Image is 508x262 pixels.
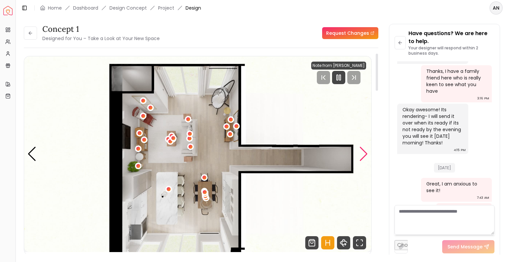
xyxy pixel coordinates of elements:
span: Design [186,5,201,11]
a: Project [158,5,174,11]
div: 3:16 PM [477,95,489,102]
span: [DATE] [434,163,455,173]
nav: breadcrumb [40,5,201,11]
li: Design Concept [109,5,147,11]
div: Carousel [24,56,371,252]
p: Your designer will respond within 2 business days. [408,45,494,56]
div: Thanks, I have a family friend here who is really keen to see what you have [426,68,486,94]
h3: concept 1 [42,24,160,34]
svg: Fullscreen [353,236,366,249]
div: Note from [PERSON_NAME] [311,62,366,70]
div: Okay awesome! Its rendering- I will send it over when its ready if its not ready by the evening y... [402,106,462,146]
svg: Hotspots Toggle [321,236,334,249]
a: Dashboard [73,5,98,11]
button: AN [489,1,503,15]
div: 6 / 6 [24,56,371,252]
a: Home [48,5,62,11]
p: Have questions? We are here to help. [408,29,494,45]
img: Design Render 6 [24,56,371,252]
div: 7:43 AM [477,194,489,201]
div: Great, I am anxious to see it! [426,181,486,194]
small: Designed for You – Take a Look at Your New Space [42,35,160,42]
span: AN [490,2,502,14]
img: Spacejoy Logo [3,6,13,15]
a: Request Changes [322,27,378,39]
svg: 360 View [337,236,350,249]
svg: Shop Products from this design [305,236,318,249]
a: Spacejoy [3,6,13,15]
div: Next slide [359,147,368,161]
div: Previous slide [27,147,36,161]
div: 4:15 PM [454,147,466,153]
svg: Pause [335,74,343,81]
